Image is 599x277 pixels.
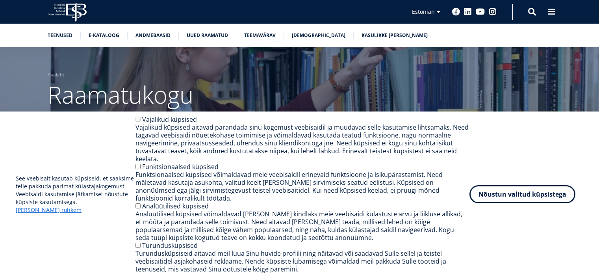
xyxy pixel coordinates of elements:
[135,171,469,202] div: Funktsionaalsed küpsised võimaldavad meie veebisaidil erinevaid funktsioone ja isikupärastamist. ...
[464,8,472,16] a: Linkedin
[16,206,82,214] a: [PERSON_NAME] rohkem
[48,71,64,79] a: Avaleht
[48,78,193,111] span: Raamatukogu
[142,115,197,124] label: Vajalikud küpsised
[135,210,469,242] div: Analüütilised küpsised võimaldavad [PERSON_NAME] kindlaks meie veebisaidi külastuste arvu ja liik...
[48,32,72,39] a: Teenused
[476,8,485,16] a: Youtube
[469,185,575,203] button: Nõustun valitud küpsistega
[452,8,460,16] a: Facebook
[89,32,119,39] a: E-kataloog
[135,32,171,39] a: Andmebaasid
[244,32,276,39] a: Teemavärav
[135,123,469,163] div: Vajalikud küpsised aitavad parandada sinu kogemust veebisaidil ja muudavad selle kasutamise lihts...
[142,162,219,171] label: Funktsionaalsed küpsised
[135,249,469,273] div: Turundusküpsiseid aitavad meil luua Sinu huvide profiili ning näitavad või saadavad Sulle sellel ...
[142,241,198,250] label: Turundusküpsised
[362,32,428,39] a: Kasulikke [PERSON_NAME]
[142,202,209,210] label: Analüütilised küpsised
[489,8,497,16] a: Instagram
[16,175,135,214] p: See veebisait kasutab küpsiseid, et saaksime teile pakkuda parimat külastajakogemust. Veebisaidi ...
[187,32,228,39] a: Uued raamatud
[292,32,345,39] a: [DEMOGRAPHIC_DATA]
